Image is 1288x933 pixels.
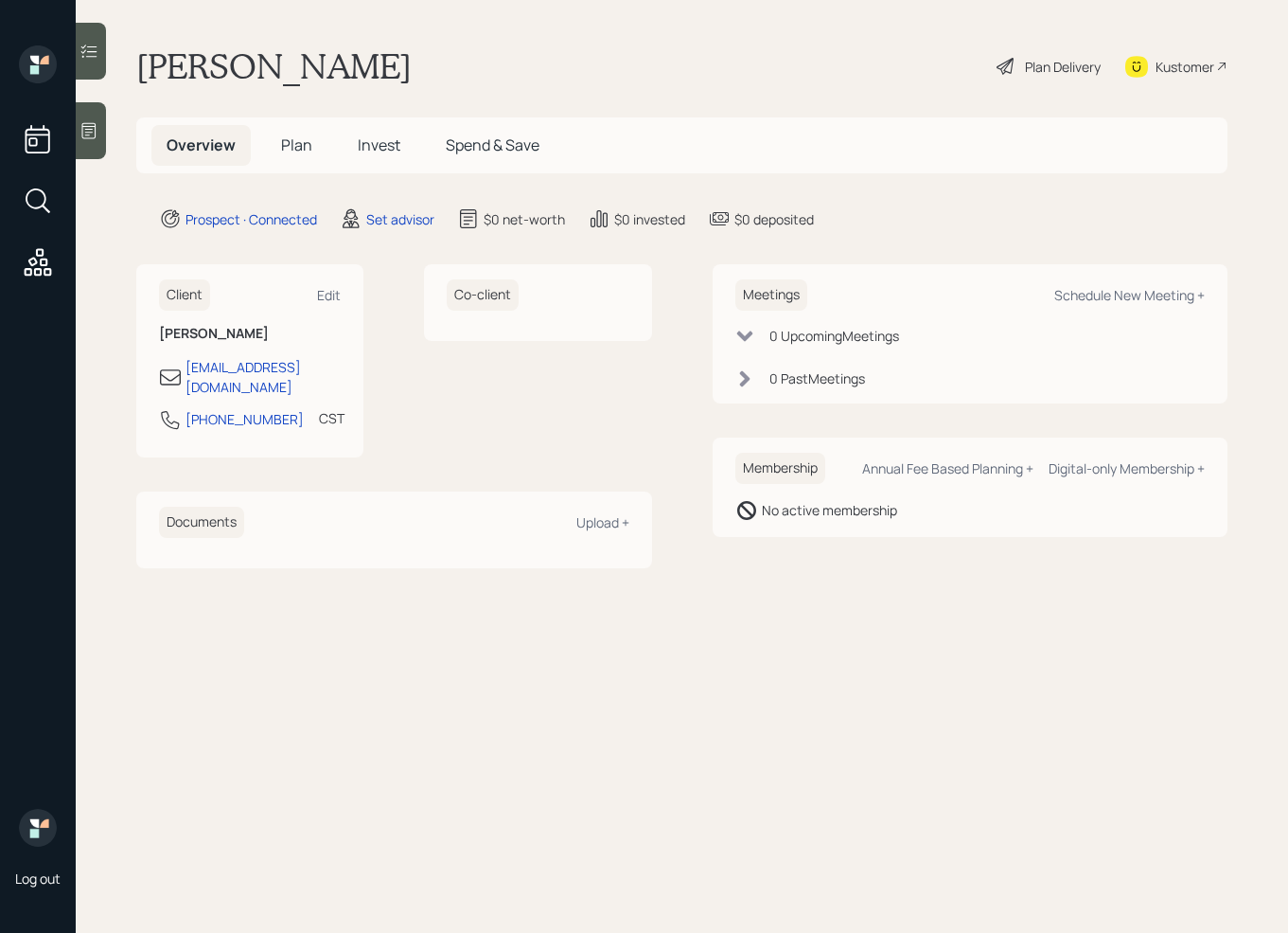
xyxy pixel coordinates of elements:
[19,809,57,847] img: retirable_logo.png
[1156,57,1214,77] div: Kustomer
[317,286,341,304] div: Edit
[159,326,341,342] h6: [PERSON_NAME]
[735,279,807,311] h6: Meetings
[614,209,685,229] div: $0 invested
[734,209,814,229] div: $0 deposited
[281,135,312,155] span: Plan
[1054,286,1205,304] div: Schedule New Meeting +
[159,279,210,311] h6: Client
[185,209,317,229] div: Prospect · Connected
[185,357,341,397] div: [EMAIL_ADDRESS][DOMAIN_NAME]
[136,45,412,87] h1: [PERSON_NAME]
[484,209,565,229] div: $0 net-worth
[446,135,539,155] span: Spend & Save
[1025,57,1101,77] div: Plan Delivery
[576,513,629,531] div: Upload +
[1049,459,1205,477] div: Digital-only Membership +
[167,135,236,155] span: Overview
[769,368,865,388] div: 0 Past Meeting s
[769,326,899,346] div: 0 Upcoming Meeting s
[185,409,304,429] div: [PHONE_NUMBER]
[762,500,897,520] div: No active membership
[319,408,344,428] div: CST
[862,459,1033,477] div: Annual Fee Based Planning +
[735,453,825,484] h6: Membership
[447,279,519,311] h6: Co-client
[15,870,61,888] div: Log out
[366,209,434,229] div: Set advisor
[159,507,244,538] h6: Documents
[358,135,400,155] span: Invest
